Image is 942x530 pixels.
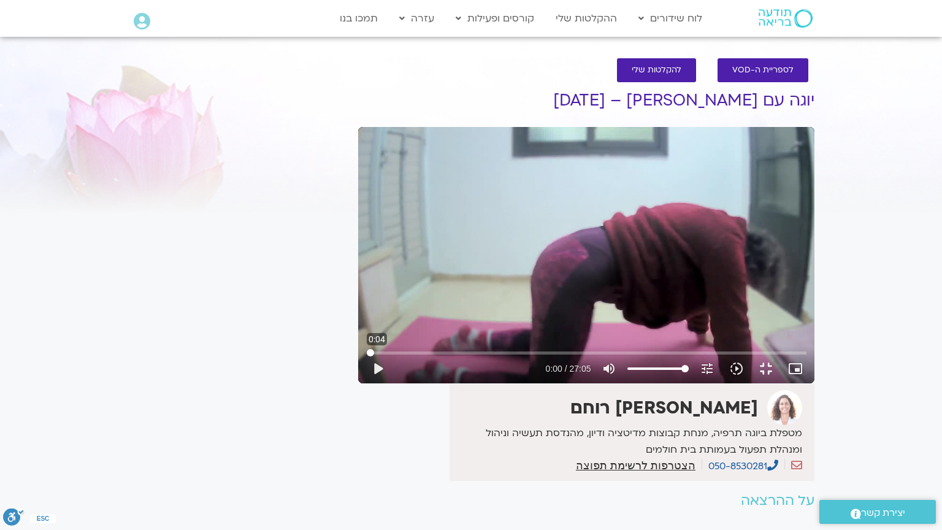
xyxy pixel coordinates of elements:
img: תודעה בריאה [759,9,813,28]
a: הצטרפות לרשימת תפוצה [576,460,695,471]
img: אורנה סמלסון רוחם [767,390,802,425]
a: יצירת קשר [819,500,936,524]
span: לספריית ה-VOD [732,66,794,75]
h2: על ההרצאה [358,493,814,509]
a: תמכו בנו [334,7,384,30]
span: להקלטות שלי [632,66,681,75]
a: לוח שידורים [632,7,708,30]
a: לספריית ה-VOD [718,58,808,82]
h1: יוגה עם [PERSON_NAME] – [DATE] [358,91,814,110]
a: קורסים ופעילות [450,7,540,30]
a: עזרה [393,7,440,30]
p: מטפלת ביוגה תרפיה, מנחת קבוצות מדיטציה ודיון, מהנדסת תעשיה וניהול ומנהלת תפעול בעמותת בית חולמים [453,425,802,458]
a: 050-8530281 [708,459,778,473]
a: ההקלטות שלי [549,7,623,30]
a: להקלטות שלי [617,58,696,82]
span: יצירת קשר [861,505,905,521]
strong: [PERSON_NAME] רוחם [570,396,758,420]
